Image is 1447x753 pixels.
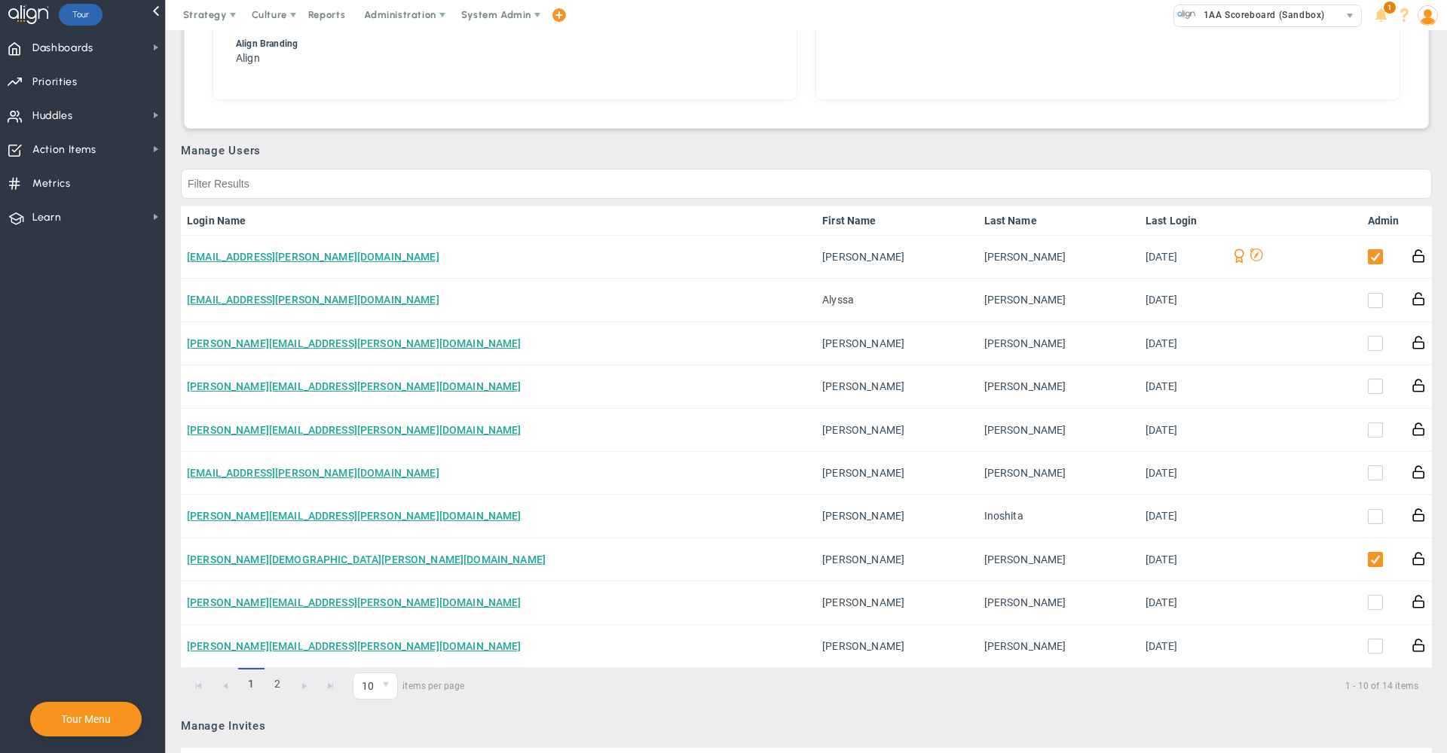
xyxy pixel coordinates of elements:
[353,672,398,700] span: 0
[1177,5,1196,24] img: 33626.Company.photo
[187,640,522,652] a: [PERSON_NAME][EMAIL_ADDRESS][PERSON_NAME][DOMAIN_NAME]
[1140,322,1222,365] td: [DATE]
[1412,507,1426,523] button: Reset Password
[984,215,1133,227] a: Last Name
[364,9,436,20] span: Administration
[1339,5,1361,26] span: select
[816,279,977,322] td: Alyssa
[187,510,522,522] a: [PERSON_NAME][EMAIL_ADDRESS][PERSON_NAME][DOMAIN_NAME]
[238,668,265,700] span: 1
[816,538,977,581] td: [PERSON_NAME]
[1247,248,1263,266] span: Decision Maker
[1418,5,1438,26] img: 48978.Person.photo
[291,673,317,700] a: Go to the next page
[353,672,465,700] span: items per page
[1140,452,1222,495] td: [DATE]
[187,215,810,227] a: Login Name
[461,9,531,20] span: System Admin
[978,581,1140,624] td: [PERSON_NAME]
[32,168,71,200] span: Metrics
[1368,215,1400,227] a: Admin
[375,673,397,699] span: select
[183,9,227,20] span: Strategy
[236,52,260,64] span: Align
[32,134,96,166] span: Action Items
[1412,550,1426,566] button: Reset Password
[1146,215,1216,227] a: Last Login
[816,236,977,279] td: [PERSON_NAME]
[816,495,977,538] td: [PERSON_NAME]
[32,66,78,98] span: Priorities
[187,380,522,392] a: [PERSON_NAME][EMAIL_ADDRESS][PERSON_NAME][DOMAIN_NAME]
[236,37,754,51] div: Align Branding
[1384,2,1396,14] span: 1
[978,625,1140,668] td: [PERSON_NAME]
[978,322,1140,365] td: [PERSON_NAME]
[1196,5,1325,25] span: 1AA Scoreboard (Sandbox)
[1412,593,1426,609] button: Reset Password
[181,169,1432,199] input: Filter Results
[187,553,546,566] a: [PERSON_NAME][DEMOGRAPHIC_DATA][PERSON_NAME][DOMAIN_NAME]
[187,251,439,263] a: [EMAIL_ADDRESS][PERSON_NAME][DOMAIN_NAME]
[1412,421,1426,437] button: Reset Password
[187,467,439,479] a: [EMAIL_ADDRESS][PERSON_NAME][DOMAIN_NAME]
[187,337,522,349] a: [PERSON_NAME][EMAIL_ADDRESS][PERSON_NAME][DOMAIN_NAME]
[1412,637,1426,653] button: Reset Password
[1140,538,1222,581] td: [DATE]
[1140,409,1222,452] td: [DATE]
[1140,625,1222,668] td: [DATE]
[1412,248,1426,264] button: Reset Password
[1140,279,1222,322] td: [DATE]
[32,32,93,64] span: Dashboards
[978,495,1140,538] td: Inoshita
[181,144,1432,157] h3: Manage Users
[978,409,1140,452] td: [PERSON_NAME]
[265,668,291,700] a: 2
[1412,377,1426,393] button: Reset Password
[816,581,977,624] td: [PERSON_NAME]
[187,294,439,306] a: [EMAIL_ADDRESS][PERSON_NAME][DOMAIN_NAME]
[353,673,375,699] span: 10
[317,673,344,700] a: Go to the last page
[1140,236,1222,279] td: [DATE]
[978,538,1140,581] td: [PERSON_NAME]
[483,677,1418,695] span: 1 - 10 of 14 items
[1412,334,1426,350] button: Reset Password
[978,279,1140,322] td: [PERSON_NAME]
[187,424,522,436] a: [PERSON_NAME][EMAIL_ADDRESS][PERSON_NAME][DOMAIN_NAME]
[1412,291,1426,306] button: Reset Password
[816,625,977,668] td: [PERSON_NAME]
[32,100,73,132] span: Huddles
[822,215,971,227] a: First Name
[1140,365,1222,408] td: [DATE]
[978,452,1140,495] td: [PERSON_NAME]
[1412,464,1426,480] button: Reset Password
[978,365,1140,408] td: [PERSON_NAME]
[252,9,287,20] span: Culture
[32,202,61,233] span: Learn
[57,712,115,726] button: Tour Menu
[816,409,977,452] td: [PERSON_NAME]
[816,365,977,408] td: [PERSON_NAME]
[816,322,977,365] td: [PERSON_NAME]
[1228,248,1247,266] span: Align Champion
[816,452,977,495] td: [PERSON_NAME]
[1140,495,1222,538] td: [DATE]
[978,236,1140,279] td: [PERSON_NAME]
[1140,581,1222,624] td: [DATE]
[187,596,522,608] a: [PERSON_NAME][EMAIL_ADDRESS][PERSON_NAME][DOMAIN_NAME]
[181,719,1432,733] h3: Manage Invites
